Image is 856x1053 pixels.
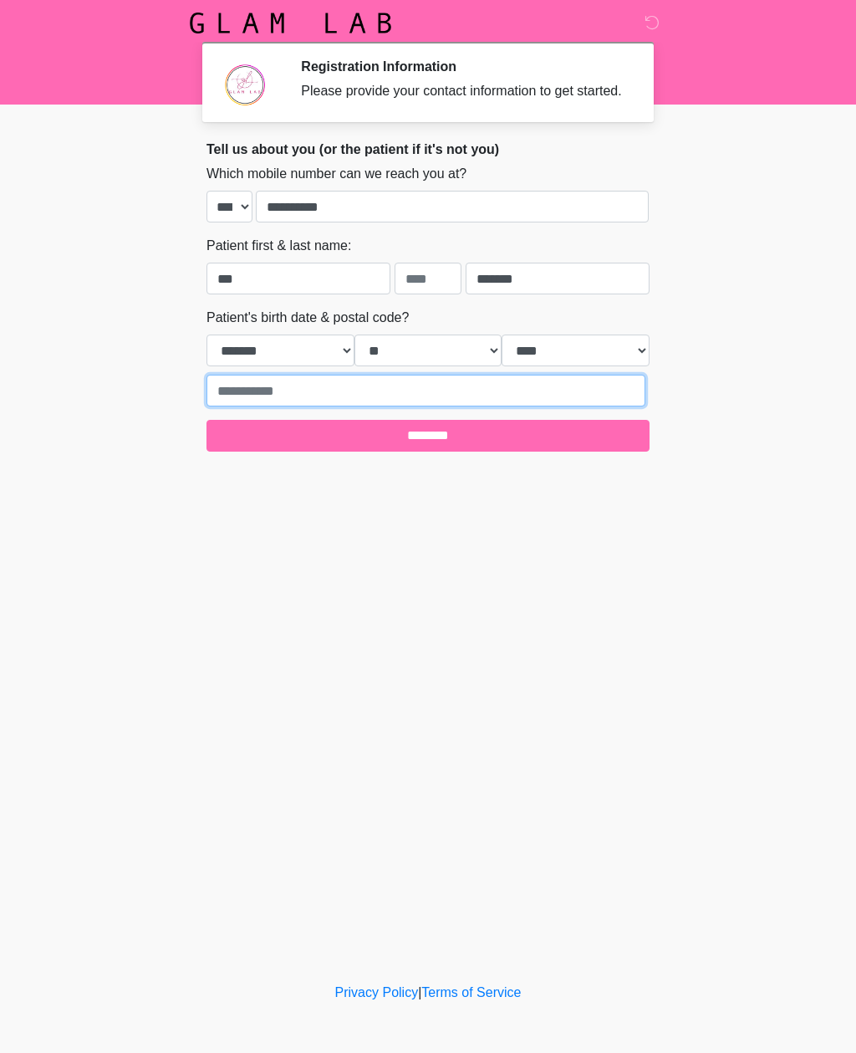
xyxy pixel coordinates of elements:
label: Patient's birth date & postal code? [206,308,409,328]
div: Please provide your contact information to get started. [301,81,624,101]
img: Agent Avatar [219,59,269,109]
a: Terms of Service [421,985,521,999]
h2: Registration Information [301,59,624,74]
a: | [418,985,421,999]
img: Glam Lab Logo [190,13,391,33]
label: Which mobile number can we reach you at? [206,164,466,184]
h2: Tell us about you (or the patient if it's not you) [206,141,650,157]
label: Patient first & last name: [206,236,351,256]
a: Privacy Policy [335,985,419,999]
